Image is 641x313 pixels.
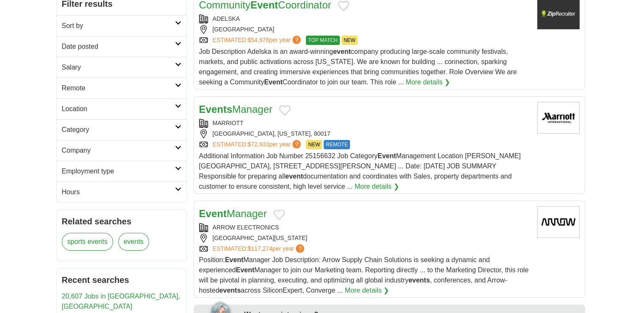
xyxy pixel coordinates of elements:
[213,140,303,149] a: ESTIMATED:$72,933per year?
[199,234,530,243] div: [GEOGRAPHIC_DATA][US_STATE]
[199,208,227,219] strong: Event
[57,161,186,182] a: Employment type
[537,102,580,134] img: Marriott International logo
[341,36,358,45] span: NEW
[57,78,186,98] a: Remote
[225,256,244,263] strong: Event
[264,78,283,86] strong: Event
[57,98,186,119] a: Location
[62,187,175,197] h2: Hours
[324,140,350,149] span: REMOTE
[292,36,301,44] span: ?
[306,140,322,149] span: NEW
[62,104,175,114] h2: Location
[333,48,351,55] strong: event
[213,244,306,253] a: ESTIMATED:$117,274per year?
[57,140,186,161] a: Company
[199,208,267,219] a: EventManager
[62,293,180,310] a: 20,607 Jobs in [GEOGRAPHIC_DATA], [GEOGRAPHIC_DATA]
[296,244,304,253] span: ?
[62,215,181,228] h2: Related searches
[274,210,285,220] button: Add to favorite jobs
[292,140,301,148] span: ?
[199,129,530,138] div: [GEOGRAPHIC_DATA], [US_STATE], 80017
[247,36,269,43] span: $54,976
[62,145,175,156] h2: Company
[306,36,339,45] span: TOP MATCH
[247,141,269,148] span: $72,933
[377,152,396,159] strong: Event
[537,206,580,238] img: Arrow Electronics logo
[57,182,186,202] a: Hours
[62,125,175,135] h2: Category
[213,224,279,231] a: ARROW ELECTRONICS
[62,233,113,251] a: sports events
[57,15,186,36] a: Sort by
[118,233,149,251] a: events
[62,274,181,286] h2: Recent searches
[213,36,303,45] a: ESTIMATED:$54,976per year?
[247,245,272,252] span: $117,274
[219,287,241,294] strong: events
[405,77,450,87] a: More details ❯
[199,14,530,23] div: ADELSKA
[199,48,517,86] span: Job Description Adelska is an award-winning company producing large-scale community festivals, ma...
[199,103,233,115] strong: Events
[236,266,255,274] strong: Event
[199,25,530,34] div: [GEOGRAPHIC_DATA]
[62,166,175,176] h2: Employment type
[279,105,290,115] button: Add to favorite jobs
[408,277,430,284] strong: events
[57,36,186,57] a: Date posted
[62,21,175,31] h2: Sort by
[338,1,349,11] button: Add to favorite jobs
[285,173,303,180] strong: event
[62,62,175,73] h2: Salary
[57,119,186,140] a: Category
[199,256,529,294] span: Position: Manager Job Description: Arrow Supply Chain Solutions is seeking a dynamic and experien...
[345,285,389,296] a: More details ❯
[199,152,521,190] span: Additional Information Job Number 25156632 Job Category Management Location [PERSON_NAME][GEOGRAP...
[199,103,272,115] a: EventsManager
[57,57,186,78] a: Salary
[213,120,244,126] a: MARRIOTT
[355,182,399,192] a: More details ❯
[62,83,175,93] h2: Remote
[62,42,175,52] h2: Date posted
